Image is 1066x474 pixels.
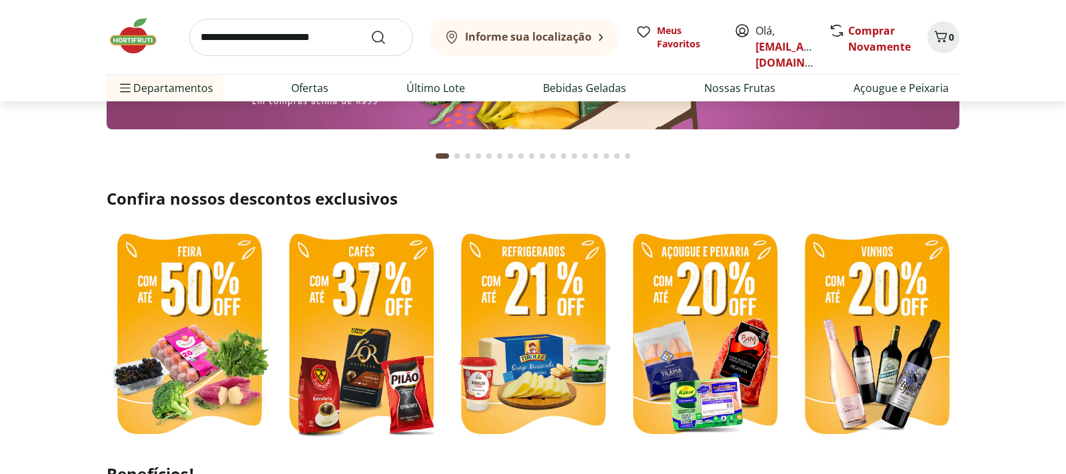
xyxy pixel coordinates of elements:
button: Go to page 14 from fs-carousel [580,140,590,172]
button: Informe sua localização [429,19,620,56]
span: Olá, [756,23,815,71]
img: resfriados [622,225,788,446]
img: vinhos [794,225,959,446]
button: Go to page 18 from fs-carousel [622,140,633,172]
button: Submit Search [370,29,402,45]
button: Go to page 13 from fs-carousel [569,140,580,172]
img: feira [107,225,272,446]
b: Informe sua localização [465,29,592,44]
button: Go to page 16 from fs-carousel [601,140,612,172]
img: refrigerados [450,225,616,446]
button: Go to page 12 from fs-carousel [558,140,569,172]
button: Go to page 3 from fs-carousel [462,140,473,172]
button: Go to page 11 from fs-carousel [548,140,558,172]
button: Go to page 10 from fs-carousel [537,140,548,172]
a: Bebidas Geladas [543,80,626,96]
a: Açougue e Peixaria [853,80,949,96]
button: Go to page 6 from fs-carousel [494,140,505,172]
button: Go to page 15 from fs-carousel [590,140,601,172]
a: Ofertas [291,80,328,96]
h2: Confira nossos descontos exclusivos [107,188,959,209]
button: Go to page 17 from fs-carousel [612,140,622,172]
button: Current page from fs-carousel [433,140,452,172]
span: Meus Favoritos [657,24,718,51]
button: Go to page 9 from fs-carousel [526,140,537,172]
a: [EMAIL_ADDRESS][DOMAIN_NAME] [756,39,848,70]
img: Hortifruti [107,16,173,56]
button: Go to page 7 from fs-carousel [505,140,516,172]
img: café [278,225,444,446]
a: Nossas Frutas [704,80,776,96]
a: Meus Favoritos [636,24,718,51]
span: Departamentos [117,72,213,104]
a: Comprar Novamente [848,23,911,54]
input: search [189,19,413,56]
button: Go to page 2 from fs-carousel [452,140,462,172]
button: Go to page 8 from fs-carousel [516,140,526,172]
span: 0 [949,31,954,43]
a: Último Lote [406,80,465,96]
button: Go to page 5 from fs-carousel [484,140,494,172]
button: Go to page 4 from fs-carousel [473,140,484,172]
button: Carrinho [927,21,959,53]
button: Menu [117,72,133,104]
